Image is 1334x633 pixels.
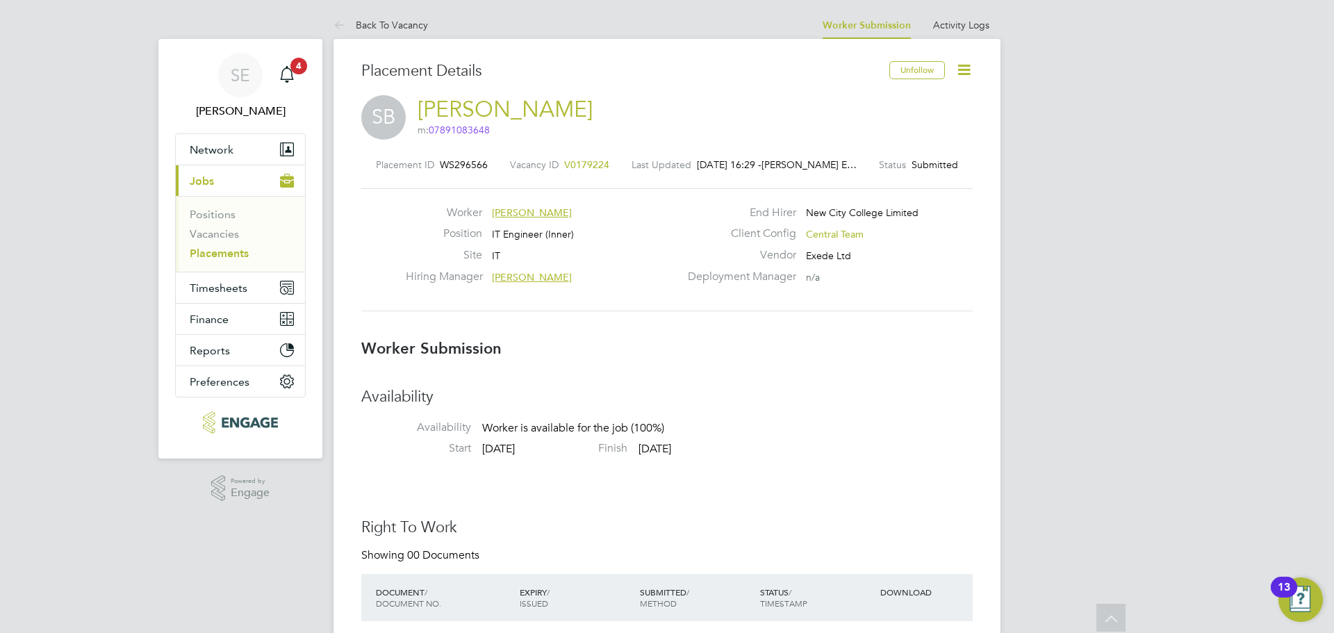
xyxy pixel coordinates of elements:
span: New City College Limited [806,206,919,219]
span: TIMESTAMP [760,598,807,609]
nav: Main navigation [158,39,322,459]
span: / [686,586,689,598]
span: 4 [290,58,307,74]
a: Worker Submission [823,19,911,31]
div: DOWNLOAD [877,579,973,605]
button: Network [176,134,305,165]
span: Exede Ltd [806,249,851,262]
span: Engage [231,487,270,499]
a: 4 [273,53,301,97]
span: 07891083648 [429,124,490,136]
label: Site [406,248,482,263]
div: Showing [361,548,482,563]
span: V0179224 [564,158,609,171]
span: [DATE] 16:29 - [697,158,761,171]
label: Deployment Manager [680,270,796,284]
div: 13 [1278,587,1290,605]
span: Central Team [806,228,864,240]
h3: Right To Work [361,518,973,538]
label: Hiring Manager [406,270,482,284]
span: Reports [190,344,230,357]
label: Placement ID [376,158,434,171]
button: Finance [176,304,305,334]
span: [DATE] [482,442,515,456]
a: Back To Vacancy [333,19,428,31]
label: Status [879,158,906,171]
span: Worker is available for the job (100%) [482,421,664,435]
span: WS296566 [440,158,488,171]
span: [PERSON_NAME] E… [761,158,857,171]
h3: Placement Details [361,61,879,81]
span: / [547,586,550,598]
img: xede-logo-retina.png [203,411,277,434]
label: Availability [361,420,471,435]
span: [PERSON_NAME] [492,206,572,219]
span: Finance [190,313,229,326]
div: STATUS [757,579,877,616]
div: EXPIRY [516,579,636,616]
span: Sophia Ede [175,103,306,120]
a: SE[PERSON_NAME] [175,53,306,120]
button: Jobs [176,165,305,196]
span: / [425,586,427,598]
span: ISSUED [520,598,548,609]
span: Preferences [190,375,249,388]
a: Placements [190,247,249,260]
button: Preferences [176,366,305,397]
span: [PERSON_NAME] [492,271,572,283]
span: Network [190,143,233,156]
span: Submitted [912,158,958,171]
button: Open Resource Center, 13 new notifications [1278,577,1323,622]
b: Worker Submission [361,339,502,358]
span: m: [418,124,490,136]
div: DOCUMENT [372,579,516,616]
span: IT [492,249,500,262]
a: Powered byEngage [211,475,270,502]
div: Jobs [176,196,305,272]
span: 00 Documents [407,548,479,562]
span: Jobs [190,174,214,188]
span: SB [361,95,406,140]
a: [PERSON_NAME] [418,96,593,123]
label: Vendor [680,248,796,263]
span: DOCUMENT NO. [376,598,441,609]
a: Activity Logs [933,19,989,31]
a: Go to home page [175,411,306,434]
button: Timesheets [176,272,305,303]
button: Reports [176,335,305,365]
label: Vacancy ID [510,158,559,171]
label: Start [361,441,471,456]
label: Finish [518,441,627,456]
span: Timesheets [190,281,247,295]
span: SE [231,66,250,84]
div: SUBMITTED [636,579,757,616]
a: Vacancies [190,227,239,240]
span: Powered by [231,475,270,487]
label: Position [406,227,482,241]
button: Unfollow [889,61,945,79]
span: n/a [806,271,820,283]
span: / [789,586,791,598]
label: End Hirer [680,206,796,220]
a: Positions [190,208,236,221]
label: Client Config [680,227,796,241]
h3: Availability [361,387,973,407]
span: IT Engineer (Inner) [492,228,574,240]
span: METHOD [640,598,677,609]
label: Last Updated [632,158,691,171]
span: [DATE] [639,442,671,456]
label: Worker [406,206,482,220]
